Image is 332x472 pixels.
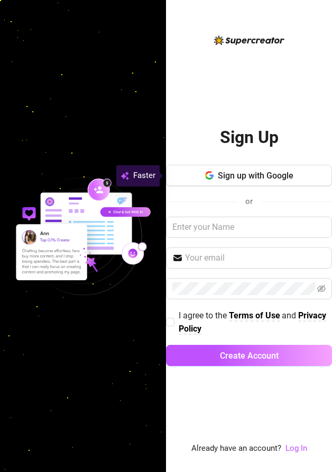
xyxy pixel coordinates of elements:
a: Log In [285,442,307,455]
img: logo-BBDzfeDw.svg [214,35,284,45]
button: Create Account [166,345,332,366]
img: svg%3e [121,170,129,182]
h2: Sign Up [220,127,279,148]
span: eye-invisible [317,284,326,293]
span: Sign up with Google [218,171,293,181]
span: or [245,197,253,206]
span: Already have an account? [191,442,281,455]
a: Terms of Use [229,310,280,322]
span: I agree to the [179,310,229,320]
button: Sign up with Google [166,165,332,186]
strong: Terms of Use [229,310,280,320]
input: Your email [185,252,326,264]
span: Create Account [220,351,279,361]
span: and [282,310,298,320]
a: Log In [285,443,307,453]
span: Faster [133,170,155,182]
input: Enter your Name [166,217,332,238]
